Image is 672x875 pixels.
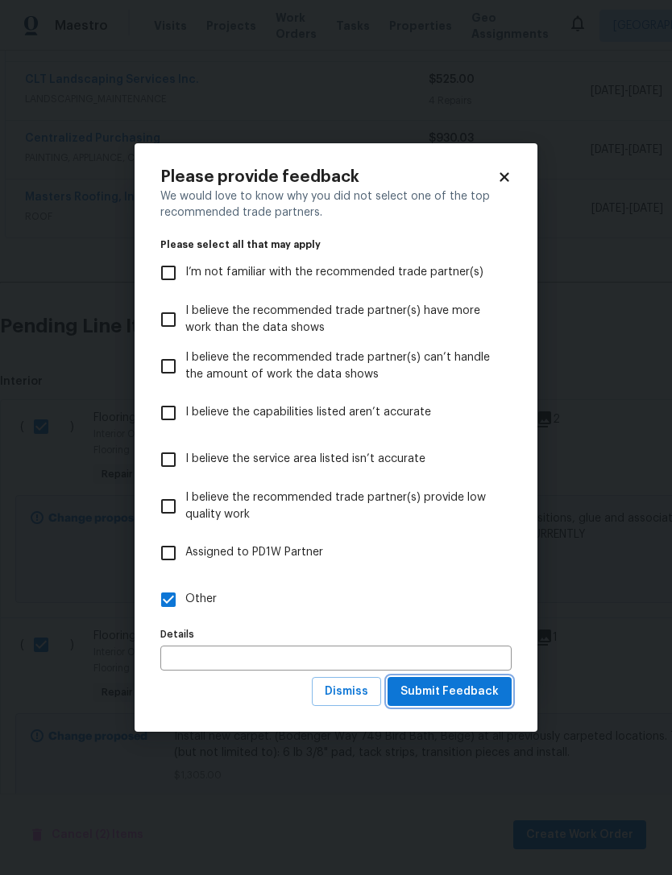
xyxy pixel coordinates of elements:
span: I’m not familiar with the recommended trade partner(s) [185,264,483,281]
span: Other [185,591,217,608]
span: I believe the service area listed isn’t accurate [185,451,425,468]
button: Dismiss [312,677,381,707]
span: I believe the recommended trade partner(s) have more work than the data shows [185,303,499,336]
span: Submit Feedback [400,682,499,702]
span: I believe the recommended trade partner(s) can’t handle the amount of work the data shows [185,349,499,383]
span: I believe the recommended trade partner(s) provide low quality work [185,489,499,523]
div: We would love to know why you did not select one of the top recommended trade partners. [160,188,512,221]
button: Submit Feedback [388,677,512,707]
legend: Please select all that may apply [160,240,512,250]
label: Details [160,629,512,639]
span: Assigned to PD1W Partner [185,544,323,561]
span: Dismiss [325,682,368,702]
span: I believe the capabilities listed aren’t accurate [185,404,431,421]
h2: Please provide feedback [160,169,497,185]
